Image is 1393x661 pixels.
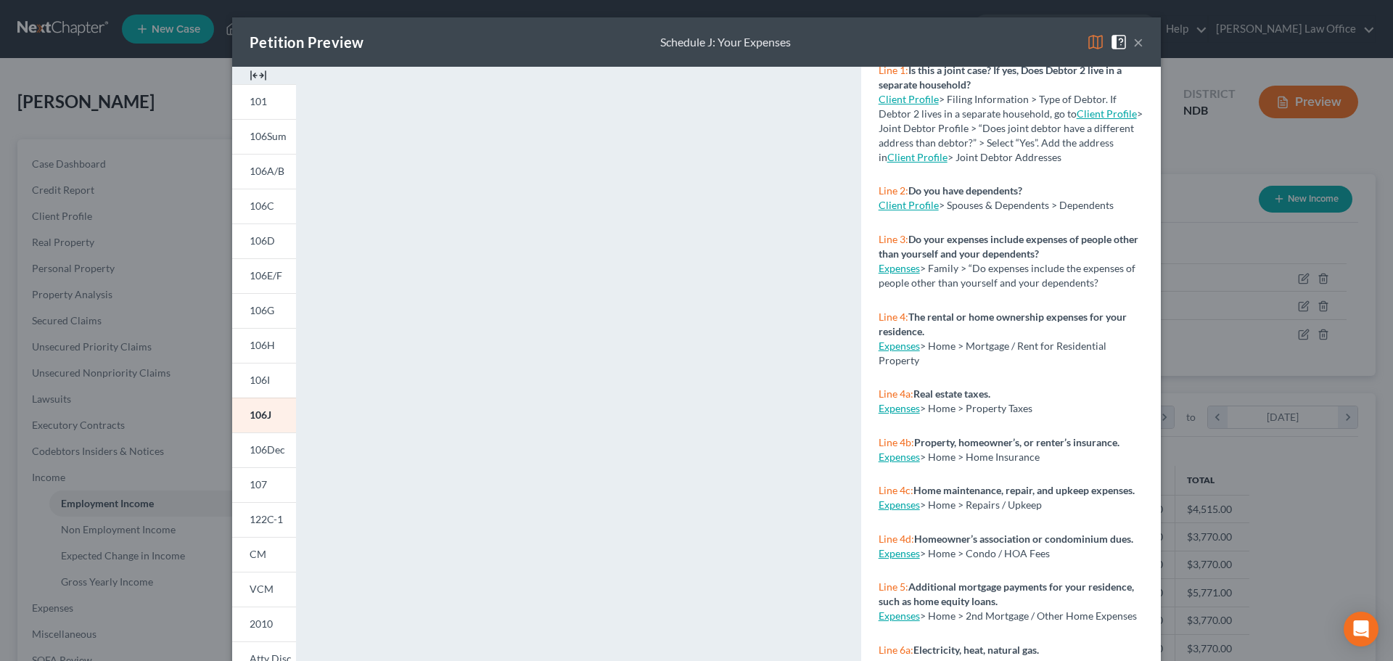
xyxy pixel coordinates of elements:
[879,644,913,656] span: Line 6a:
[232,119,296,154] a: 106Sum
[887,151,948,163] a: Client Profile
[879,484,913,496] span: Line 4c:
[232,154,296,189] a: 106A/B
[232,84,296,119] a: 101
[250,617,273,630] span: 2010
[908,184,1022,197] strong: Do you have dependents?
[879,262,920,274] a: Expenses
[660,34,791,51] div: Schedule J: Your Expenses
[1110,33,1127,51] img: help-close-5ba153eb36485ed6c1ea00a893f15db1cb9b99d6cae46e1a8edb6c62d00a1a76.svg
[1077,107,1137,120] a: Client Profile
[920,451,1040,463] span: > Home > Home Insurance
[250,200,274,212] span: 106C
[879,436,914,448] span: Line 4b:
[250,165,284,177] span: 106A/B
[232,467,296,502] a: 107
[914,436,1119,448] strong: Property, homeowner’s, or renter’s insurance.
[879,107,1143,163] span: > Joint Debtor Profile > “Does joint debtor have a different address than debtor?” > Select “Yes”...
[913,644,1039,656] strong: Electricity, heat, natural gas.
[250,269,282,282] span: 106E/F
[879,93,1117,120] span: > Filing Information > Type of Debtor. If Debtor 2 lives in a separate household, go to
[232,432,296,467] a: 106Dec
[232,258,296,293] a: 106E/F
[232,572,296,607] a: VCM
[920,547,1050,559] span: > Home > Condo / HOA Fees
[879,498,920,511] a: Expenses
[232,502,296,537] a: 122C-1
[250,443,285,456] span: 106Dec
[232,537,296,572] a: CM
[879,580,1134,607] strong: Additional mortgage payments for your residence, such as home equity loans.
[879,580,908,593] span: Line 5:
[879,93,939,105] a: Client Profile
[232,223,296,258] a: 106D
[879,233,908,245] span: Line 3:
[920,609,1137,622] span: > Home > 2nd Mortgage / Other Home Expenses
[879,547,920,559] a: Expenses
[250,32,363,52] div: Petition Preview
[887,151,1061,163] span: > Joint Debtor Addresses
[879,64,908,76] span: Line 1:
[250,513,283,525] span: 122C-1
[913,484,1135,496] strong: Home maintenance, repair, and upkeep expenses.
[232,293,296,328] a: 106G
[920,498,1042,511] span: > Home > Repairs / Upkeep
[879,340,920,352] a: Expenses
[879,311,908,323] span: Line 4:
[879,311,1127,337] strong: The rental or home ownership expenses for your residence.
[250,548,266,560] span: CM
[250,234,275,247] span: 106D
[250,339,275,351] span: 106H
[879,340,1106,366] span: > Home > Mortgage / Rent for Residential Property
[879,387,913,400] span: Line 4a:
[232,189,296,223] a: 106C
[879,64,1122,91] strong: Is this a joint case? If yes, Does Debtor 2 live in a separate household?
[250,478,267,490] span: 107
[232,328,296,363] a: 106H
[250,408,271,421] span: 106J
[879,451,920,463] a: Expenses
[250,95,267,107] span: 101
[1133,33,1143,51] button: ×
[879,184,908,197] span: Line 2:
[232,398,296,432] a: 106J
[1087,33,1104,51] img: map-eea8200ae884c6f1103ae1953ef3d486a96c86aabb227e865a55264e3737af1f.svg
[920,402,1032,414] span: > Home > Property Taxes
[250,374,270,386] span: 106I
[879,233,1138,260] strong: Do your expenses include expenses of people other than yourself and your dependents?
[232,607,296,641] a: 2010
[879,609,920,622] a: Expenses
[1344,612,1378,646] div: Open Intercom Messenger
[879,533,914,545] span: Line 4d:
[250,304,274,316] span: 106G
[232,363,296,398] a: 106I
[879,402,920,414] a: Expenses
[914,533,1133,545] strong: Homeowner’s association or condominium dues.
[879,199,939,211] a: Client Profile
[250,583,274,595] span: VCM
[939,199,1114,211] span: > Spouses & Dependents > Dependents
[250,67,267,84] img: expand-e0f6d898513216a626fdd78e52531dac95497ffd26381d4c15ee2fc46db09dca.svg
[250,130,287,142] span: 106Sum
[879,262,1135,289] span: > Family > “Do expenses include the expenses of people other than yourself and your dependents?
[913,387,990,400] strong: Real estate taxes.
